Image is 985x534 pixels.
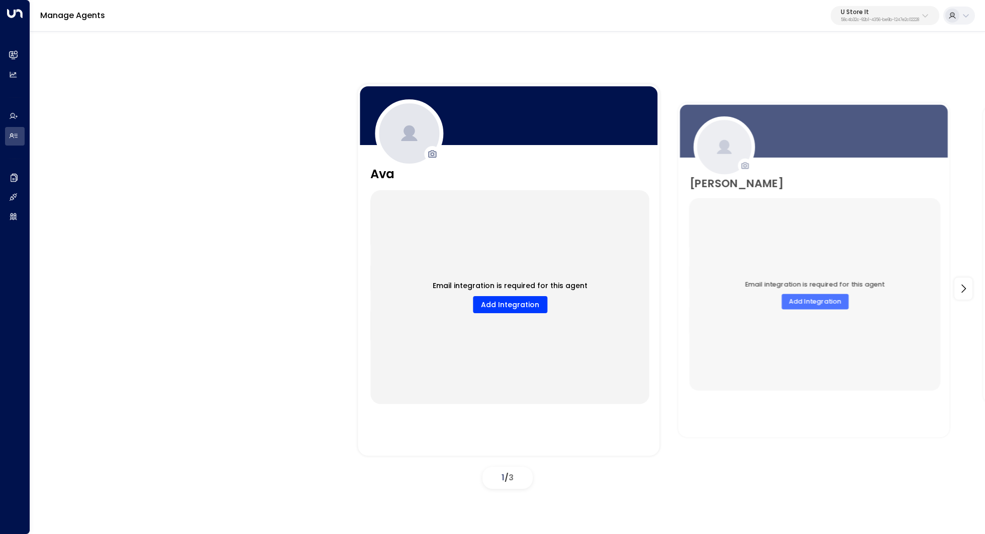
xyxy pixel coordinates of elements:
[509,472,514,483] span: 3
[781,294,848,309] button: Add Integration
[482,467,533,489] div: /
[40,10,105,21] a: Manage Agents
[745,280,884,289] p: Email integration is required for this agent
[502,472,505,483] span: 1
[433,281,587,291] p: Email integration is required for this agent
[689,175,784,191] h3: [PERSON_NAME]
[370,165,395,183] h3: Ava
[841,9,919,15] p: U Store It
[831,6,939,25] button: U Store It58c4b32c-92b1-4356-be9b-1247e2c02228
[473,296,547,313] button: Add Integration
[841,18,919,22] p: 58c4b32c-92b1-4356-be9b-1247e2c02228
